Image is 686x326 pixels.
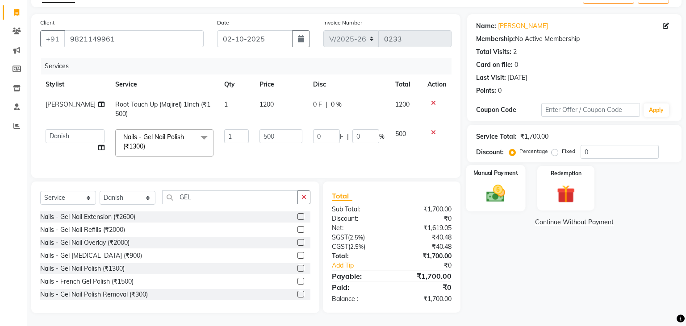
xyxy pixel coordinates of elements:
label: Client [40,19,54,27]
span: Total [332,191,352,201]
label: Redemption [551,169,581,177]
div: ₹1,700.00 [520,132,548,141]
div: 0 [498,86,502,95]
a: Continue Without Payment [469,218,680,227]
div: ₹1,700.00 [392,205,458,214]
label: Fixed [562,147,575,155]
th: Disc [308,74,390,95]
span: 2.5% [350,234,363,241]
div: ₹1,700.00 [392,271,458,281]
div: Nails - Gel Nail Polish Removal (₹300) [40,290,148,299]
div: ₹1,619.05 [392,223,458,233]
div: ₹40.48 [392,242,458,252]
span: 2.5% [350,243,364,250]
div: Nails - Gel [MEDICAL_DATA] (₹900) [40,251,142,260]
span: 0 F [313,100,322,109]
span: | [326,100,327,109]
div: 2 [513,47,517,57]
th: Service [110,74,219,95]
div: ₹40.48 [392,233,458,242]
div: Services [41,58,458,74]
span: 1200 [259,100,274,108]
span: 1200 [395,100,410,108]
th: Action [422,74,452,95]
img: _cash.svg [480,183,510,204]
div: ( ) [325,242,392,252]
img: _gift.svg [551,183,581,205]
div: ₹0 [392,214,458,223]
div: Total Visits: [476,47,511,57]
div: Nails - French Gel Polish (₹1500) [40,277,134,286]
div: ₹0 [392,282,458,293]
div: Nails - Gel Nail Refills (₹2000) [40,225,125,235]
button: Apply [644,103,669,117]
div: Card on file: [476,60,513,70]
span: 1 [224,100,228,108]
a: Add Tip [325,261,402,270]
th: Price [254,74,308,95]
div: Total: [325,252,392,261]
a: x [145,142,149,150]
span: SGST [332,233,348,241]
div: 0 [514,60,518,70]
span: Root Touch Up (Majirel) 1Inch (₹1500) [115,100,210,118]
div: Sub Total: [325,205,392,214]
span: F [340,132,343,141]
div: Payable: [325,271,392,281]
div: ( ) [325,233,392,242]
div: Coupon Code [476,105,542,115]
div: [DATE] [508,73,527,83]
input: Search by Name/Mobile/Email/Code [64,30,204,47]
div: Name: [476,21,496,31]
th: Qty [219,74,254,95]
label: Manual Payment [473,169,518,177]
div: Nails - Gel Nail Polish (₹1300) [40,264,125,273]
a: [PERSON_NAME] [498,21,548,31]
div: Discount: [476,148,504,157]
div: Net: [325,223,392,233]
label: Invoice Number [323,19,362,27]
button: +91 [40,30,65,47]
span: 500 [395,130,406,138]
div: Points: [476,86,496,95]
div: Service Total: [476,132,517,141]
div: Membership: [476,34,515,44]
div: ₹1,700.00 [392,252,458,261]
div: ₹1,700.00 [392,294,458,304]
span: Nails - Gel Nail Polish (₹1300) [123,133,184,150]
th: Stylist [40,74,110,95]
div: Nails - Gel Nail Extension (₹2600) [40,212,135,222]
label: Percentage [519,147,548,155]
div: Discount: [325,214,392,223]
div: Balance : [325,294,392,304]
div: Nails - Gel Nail Overlay (₹2000) [40,238,130,248]
span: CGST [332,243,348,251]
label: Date [217,19,229,27]
div: No Active Membership [476,34,673,44]
input: Search or Scan [162,190,298,204]
span: % [379,132,385,141]
th: Total [390,74,422,95]
div: Paid: [325,282,392,293]
span: | [347,132,349,141]
div: ₹0 [403,261,458,270]
div: Last Visit: [476,73,506,83]
input: Enter Offer / Coupon Code [541,103,640,117]
span: 0 % [331,100,342,109]
span: [PERSON_NAME] [46,100,96,108]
